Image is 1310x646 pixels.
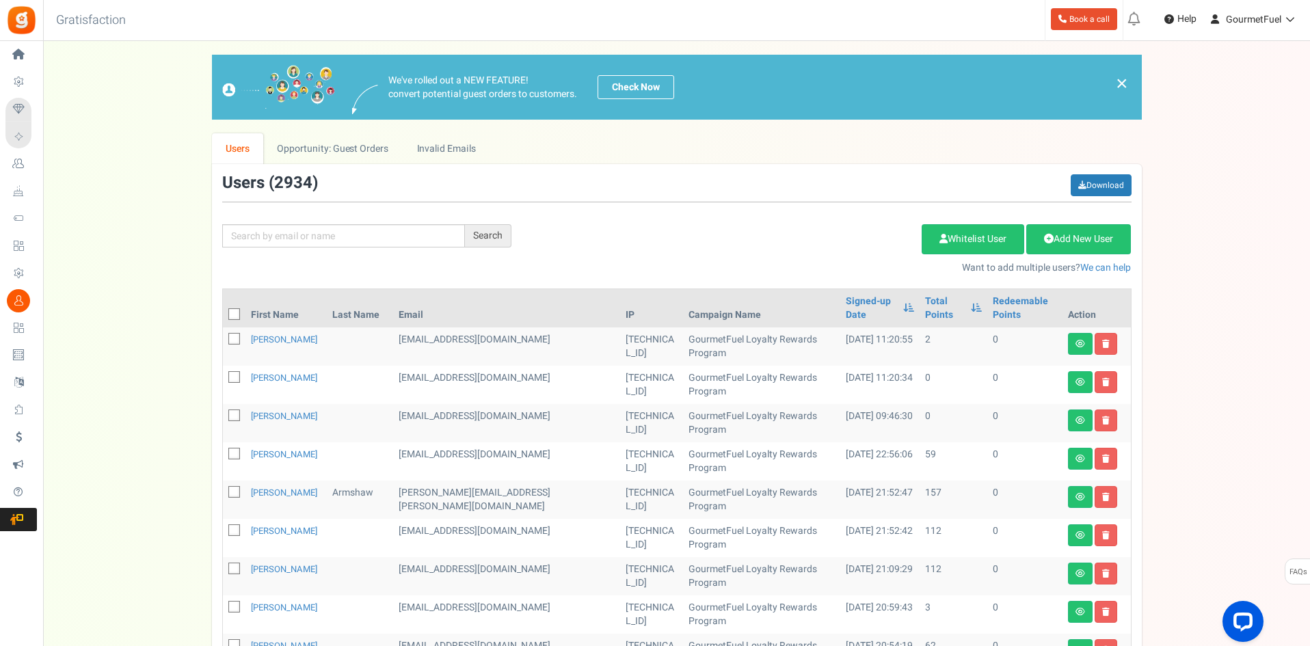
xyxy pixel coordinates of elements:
[993,295,1056,322] a: Redeemable Points
[1075,455,1085,463] i: View details
[840,442,920,481] td: [DATE] 22:56:06
[840,366,920,404] td: [DATE] 11:20:34
[987,366,1062,404] td: 0
[987,519,1062,557] td: 0
[1071,174,1132,196] a: Download
[1102,378,1110,386] i: Delete user
[598,75,674,99] a: Check Now
[393,366,620,404] td: [EMAIL_ADDRESS][DOMAIN_NAME]
[683,366,840,404] td: GourmetFuel Loyalty Rewards Program
[1075,608,1085,616] i: View details
[1289,559,1307,585] span: FAQs
[683,442,840,481] td: GourmetFuel Loyalty Rewards Program
[1075,378,1085,386] i: View details
[1116,75,1128,92] a: ×
[840,404,920,442] td: [DATE] 09:46:30
[393,557,620,595] td: [EMAIL_ADDRESS][DOMAIN_NAME]
[393,481,620,519] td: [PERSON_NAME][EMAIL_ADDRESS][PERSON_NAME][DOMAIN_NAME]
[920,557,988,595] td: 112
[1075,531,1085,539] i: View details
[1102,340,1110,348] i: Delete user
[620,366,683,404] td: [TECHNICAL_ID]
[920,481,988,519] td: 157
[620,557,683,595] td: [TECHNICAL_ID]
[620,327,683,366] td: [TECHNICAL_ID]
[683,519,840,557] td: GourmetFuel Loyalty Rewards Program
[1102,531,1110,539] i: Delete user
[920,404,988,442] td: 0
[683,595,840,634] td: GourmetFuel Loyalty Rewards Program
[465,224,511,247] div: Search
[620,289,683,327] th: IP
[683,481,840,519] td: GourmetFuel Loyalty Rewards Program
[263,133,402,164] a: Opportunity: Guest Orders
[1075,416,1085,425] i: View details
[251,448,317,461] a: [PERSON_NAME]
[251,601,317,614] a: [PERSON_NAME]
[925,295,965,322] a: Total Points
[251,524,317,537] a: [PERSON_NAME]
[846,295,896,322] a: Signed-up Date
[987,442,1062,481] td: 0
[620,481,683,519] td: [TECHNICAL_ID]
[840,481,920,519] td: [DATE] 21:52:47
[1102,569,1110,578] i: Delete user
[393,595,620,634] td: [EMAIL_ADDRESS][DOMAIN_NAME]
[840,327,920,366] td: [DATE] 11:20:55
[251,333,317,346] a: [PERSON_NAME]
[1075,340,1085,348] i: View details
[922,224,1024,254] a: Whitelist User
[245,289,327,327] th: First Name
[1080,260,1131,275] a: We can help
[393,289,620,327] th: Email
[840,519,920,557] td: [DATE] 21:52:42
[987,327,1062,366] td: 0
[403,133,490,164] a: Invalid Emails
[987,595,1062,634] td: 0
[274,171,312,195] span: 2934
[393,442,620,481] td: [EMAIL_ADDRESS][DOMAIN_NAME]
[532,261,1132,275] p: Want to add multiple users?
[987,404,1062,442] td: 0
[352,85,378,114] img: images
[620,442,683,481] td: [TECHNICAL_ID]
[1102,455,1110,463] i: Delete user
[683,557,840,595] td: GourmetFuel Loyalty Rewards Program
[920,595,988,634] td: 3
[840,557,920,595] td: [DATE] 21:09:29
[222,174,318,192] h3: Users ( )
[251,486,317,499] a: [PERSON_NAME]
[1062,289,1131,327] th: Action
[41,7,141,34] h3: Gratisfaction
[620,595,683,634] td: [TECHNICAL_ID]
[222,65,335,109] img: images
[620,519,683,557] td: [TECHNICAL_ID]
[987,557,1062,595] td: 0
[327,481,392,519] td: Armshaw
[1102,608,1110,616] i: Delete user
[251,371,317,384] a: [PERSON_NAME]
[920,366,988,404] td: 0
[840,595,920,634] td: [DATE] 20:59:43
[683,404,840,442] td: GourmetFuel Loyalty Rewards Program
[620,404,683,442] td: [TECHNICAL_ID]
[251,409,317,422] a: [PERSON_NAME]
[388,74,577,101] p: We've rolled out a NEW FEATURE! convert potential guest orders to customers.
[920,519,988,557] td: 112
[1026,224,1131,254] a: Add New User
[1102,416,1110,425] i: Delete user
[920,327,988,366] td: 2
[6,5,37,36] img: Gratisfaction
[393,327,620,366] td: [EMAIL_ADDRESS][DOMAIN_NAME]
[1226,12,1281,27] span: GourmetFuel
[1051,8,1117,30] a: Book a call
[1075,569,1085,578] i: View details
[327,289,392,327] th: Last Name
[683,327,840,366] td: GourmetFuel Loyalty Rewards Program
[1174,12,1197,26] span: Help
[212,133,264,164] a: Users
[1075,493,1085,501] i: View details
[987,481,1062,519] td: 0
[1102,493,1110,501] i: Delete user
[222,224,465,247] input: Search by email or name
